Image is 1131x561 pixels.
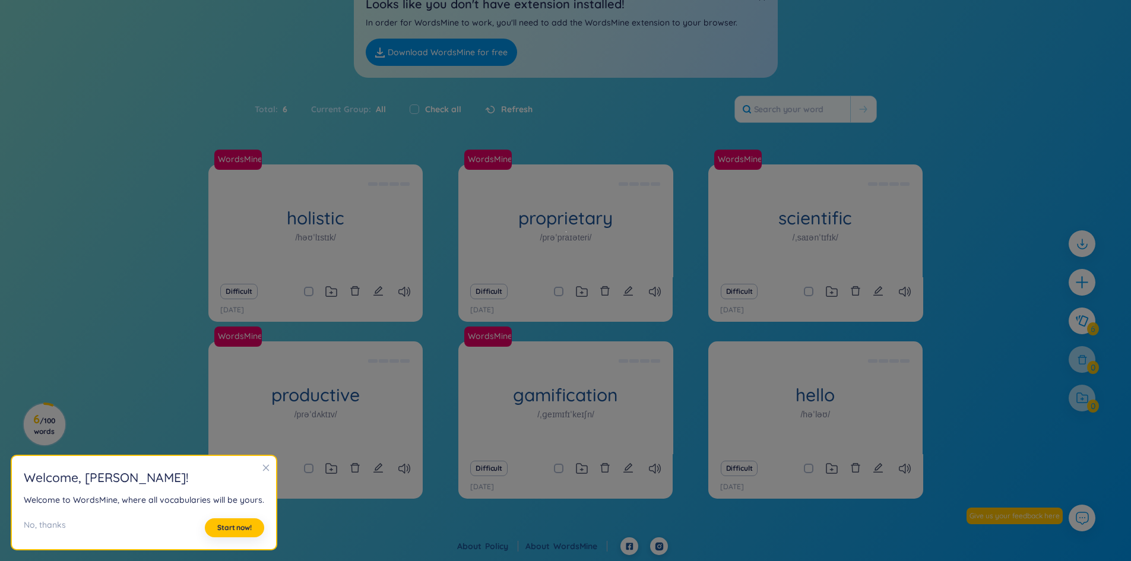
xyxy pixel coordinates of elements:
[214,150,267,170] a: WordsMine
[425,103,461,116] label: Check all
[850,286,861,296] span: delete
[623,460,633,477] button: edit
[373,286,384,296] span: edit
[208,385,423,405] h1: productive
[255,97,299,122] div: Total :
[708,385,923,405] h1: hello
[350,460,360,477] button: delete
[470,481,494,493] p: [DATE]
[213,153,263,165] a: WordsMine
[463,330,513,342] a: WordsMine
[708,208,923,229] h1: scientific
[600,462,610,473] span: delete
[24,518,66,537] div: No, thanks
[214,327,267,347] a: WordsMine
[24,493,264,506] div: Welcome to WordsMine, where all vocabularies will be yours.
[873,283,883,300] button: edit
[623,462,633,473] span: edit
[501,103,533,116] span: Refresh
[713,153,763,165] a: WordsMine
[793,231,838,244] h1: /ˌsaɪənˈtɪfɪk/
[600,283,610,300] button: delete
[600,286,610,296] span: delete
[371,104,386,115] span: All
[350,462,360,473] span: delete
[485,541,518,552] a: Policy
[31,414,58,436] h3: 6
[873,286,883,296] span: edit
[213,330,263,342] a: WordsMine
[600,460,610,477] button: delete
[295,231,336,244] h1: /həʊˈlɪstɪk/
[34,416,55,436] span: / 100 words
[721,284,758,299] button: Difficult
[208,208,423,229] h1: holistic
[470,284,508,299] button: Difficult
[458,208,673,229] h1: proprietary
[623,286,633,296] span: edit
[458,385,673,405] h1: gamification
[220,284,258,299] button: Difficult
[873,460,883,477] button: edit
[294,408,337,421] h1: /prəˈdʌktɪv/
[366,16,766,29] p: In order for WordsMine to work, you'll need to add the WordsMine extension to your browser.
[373,462,384,473] span: edit
[720,481,744,493] p: [DATE]
[1075,275,1089,290] span: plus
[721,461,758,476] button: Difficult
[463,153,513,165] a: WordsMine
[299,97,398,122] div: Current Group :
[373,460,384,477] button: edit
[801,408,831,421] h1: /həˈləʊ/
[262,464,270,472] span: close
[850,460,861,477] button: delete
[366,39,517,66] a: Download WordsMine for free
[735,96,850,122] input: Search your word
[470,305,494,316] p: [DATE]
[278,103,287,116] span: 6
[553,541,607,552] a: WordsMine
[205,518,264,537] button: Start now!
[525,540,607,553] div: About
[537,408,594,421] h1: /ˌɡeɪmɪfɪˈkeɪʃn/
[540,231,591,244] h1: /prəˈpraɪəteri/
[350,283,360,300] button: delete
[457,540,518,553] div: About
[623,283,633,300] button: edit
[850,462,861,473] span: delete
[470,461,508,476] button: Difficult
[873,462,883,473] span: edit
[720,305,744,316] p: [DATE]
[464,150,517,170] a: WordsMine
[850,283,861,300] button: delete
[464,327,517,347] a: WordsMine
[714,150,766,170] a: WordsMine
[350,286,360,296] span: delete
[220,305,244,316] p: [DATE]
[24,468,264,487] h2: Welcome , [PERSON_NAME] !
[373,283,384,300] button: edit
[217,523,252,533] span: Start now!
